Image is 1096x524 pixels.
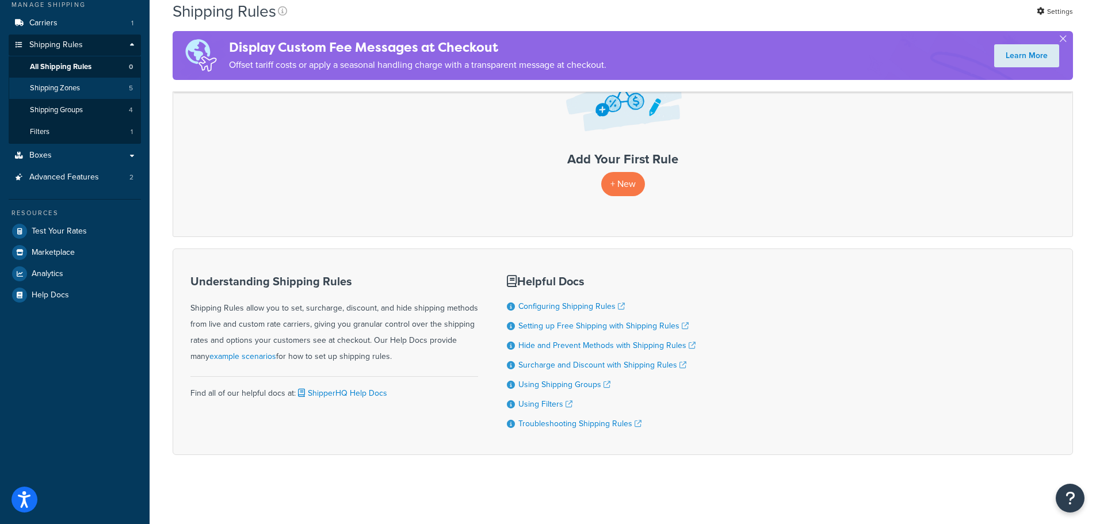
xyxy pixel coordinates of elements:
a: Learn More [994,44,1059,67]
span: Advanced Features [29,173,99,182]
span: 1 [131,127,133,137]
li: Shipping Rules [9,35,141,144]
a: Troubleshooting Shipping Rules [518,418,641,430]
li: Shipping Zones [9,78,141,99]
li: Carriers [9,13,141,34]
li: All Shipping Rules [9,56,141,78]
p: Offset tariff costs or apply a seasonal handling charge with a transparent message at checkout. [229,57,606,73]
a: Shipping Rules [9,35,141,56]
h3: Add Your First Rule [185,152,1061,166]
a: Analytics [9,263,141,284]
a: Carriers 1 [9,13,141,34]
li: Advanced Features [9,167,141,188]
li: Shipping Groups [9,100,141,121]
h4: Display Custom Fee Messages at Checkout [229,38,606,57]
div: Shipping Rules allow you to set, surcharge, discount, and hide shipping methods from live and cus... [190,275,478,365]
span: Shipping Groups [30,105,83,115]
a: Settings [1037,3,1073,20]
a: Shipping Groups 4 [9,100,141,121]
a: Configuring Shipping Rules [518,300,625,312]
span: Carriers [29,18,58,28]
li: Filters [9,121,141,143]
span: Analytics [32,269,63,279]
a: All Shipping Rules 0 [9,56,141,78]
a: Shipping Zones 5 [9,78,141,99]
span: Boxes [29,151,52,160]
a: Surcharge and Discount with Shipping Rules [518,359,686,371]
img: duties-banner-06bc72dcb5fe05cb3f9472aba00be2ae8eb53ab6f0d8bb03d382ba314ac3c341.png [173,31,229,80]
a: Hide and Prevent Methods with Shipping Rules [518,339,696,351]
span: 4 [129,105,133,115]
div: Resources [9,208,141,218]
a: ShipperHQ Help Docs [296,387,387,399]
a: Test Your Rates [9,221,141,242]
a: Advanced Features 2 [9,167,141,188]
span: Marketplace [32,248,75,258]
span: Help Docs [32,290,69,300]
span: Shipping Rules [29,40,83,50]
a: Marketplace [9,242,141,263]
span: Test Your Rates [32,227,87,236]
a: Setting up Free Shipping with Shipping Rules [518,320,689,332]
a: Filters 1 [9,121,141,143]
a: Help Docs [9,285,141,305]
h3: Helpful Docs [507,275,696,288]
span: Shipping Zones [30,83,80,93]
span: 1 [131,18,133,28]
a: Using Filters [518,398,572,410]
span: Filters [30,127,49,137]
div: Find all of our helpful docs at: [190,376,478,401]
p: + New [601,172,645,196]
span: 0 [129,62,133,72]
a: Using Shipping Groups [518,378,610,391]
a: Boxes [9,145,141,166]
span: 5 [129,83,133,93]
a: example scenarios [209,350,276,362]
h3: Understanding Shipping Rules [190,275,478,288]
button: Open Resource Center [1056,484,1084,512]
span: 2 [129,173,133,182]
span: All Shipping Rules [30,62,91,72]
